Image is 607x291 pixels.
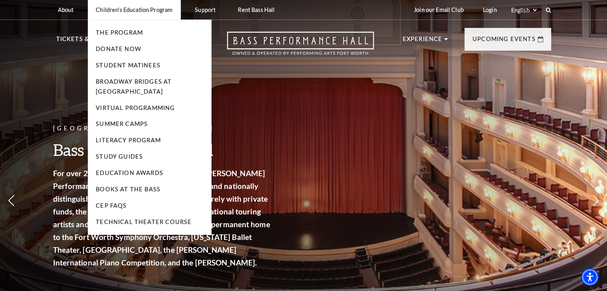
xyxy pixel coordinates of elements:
[473,34,536,49] p: Upcoming Events
[53,140,273,160] h3: Bass Performance Hall
[58,6,74,13] p: About
[510,6,538,14] select: Select:
[56,34,116,49] p: Tickets & Events
[96,29,143,36] a: The Program
[96,153,143,160] a: Study Guides
[581,268,599,286] div: Accessibility Menu
[96,202,127,209] a: CEP Faqs
[96,169,163,176] a: Education Awards
[96,120,148,127] a: Summer Camps
[96,186,160,193] a: Books At The Bass
[403,34,443,49] p: Experience
[53,169,270,267] strong: For over 25 years, the [PERSON_NAME] and [PERSON_NAME] Performance Hall has been a Fort Worth ico...
[96,6,172,13] p: Children's Education Program
[96,218,192,225] a: Technical Theater Course
[96,137,161,144] a: Literacy Program
[96,62,160,69] a: Student Matinees
[96,45,141,52] a: Donate Now
[96,78,172,95] a: Broadway Bridges at [GEOGRAPHIC_DATA]
[96,104,175,111] a: Virtual Programming
[238,6,275,13] p: Rent Bass Hall
[53,124,273,134] p: [GEOGRAPHIC_DATA], [US_STATE]
[195,6,216,13] p: Support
